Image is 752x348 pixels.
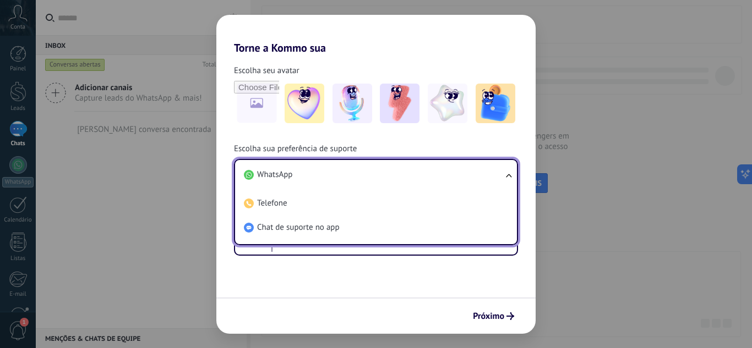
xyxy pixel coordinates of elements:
[257,222,340,233] span: Chat de suporte no app
[333,84,372,123] img: -2.jpeg
[473,312,504,320] span: Próximo
[380,84,419,123] img: -3.jpeg
[234,65,299,76] span: Escolha seu avatar
[476,84,515,123] img: -5.jpeg
[257,198,287,209] span: Telefone
[257,169,292,180] span: WhatsApp
[234,143,357,154] span: Escolha sua preferência de suporte
[428,84,467,123] img: -4.jpeg
[285,84,324,123] img: -1.jpeg
[468,307,519,325] button: Próximo
[216,15,536,54] h2: Torne a Kommo sua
